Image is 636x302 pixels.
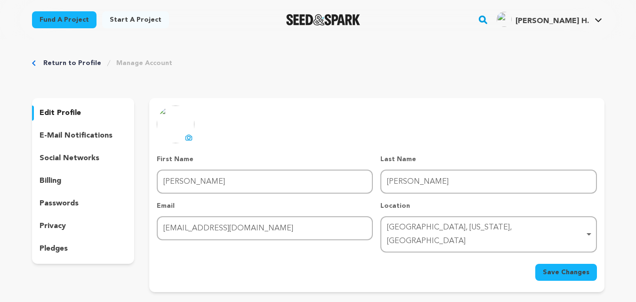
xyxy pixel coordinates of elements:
[387,221,584,248] div: [GEOGRAPHIC_DATA], [US_STATE], [GEOGRAPHIC_DATA]
[43,58,101,68] a: Return to Profile
[32,151,135,166] button: social networks
[497,12,589,27] div: Dr. Amie Shimmel H.'s Profile
[157,170,373,194] input: First Name
[32,106,135,121] button: edit profile
[102,11,169,28] a: Start a project
[543,268,589,277] span: Save Changes
[40,243,68,254] p: pledges
[40,130,113,141] p: e-mail notifications
[40,175,61,187] p: billing
[32,241,135,256] button: pledges
[515,17,589,25] span: [PERSON_NAME] H.
[40,198,79,209] p: passwords
[157,201,373,211] p: Email
[40,220,66,232] p: privacy
[380,170,596,194] input: Last Name
[32,128,135,143] button: e-mail notifications
[286,14,360,25] img: Seed&Spark Logo Dark Mode
[32,173,135,188] button: billing
[32,11,97,28] a: Fund a project
[497,12,512,27] img: ACg8ocJ09kUtP7jdND2l7bOBqBnbwfT3KydzxyKW_hO8D1432UMhLQ=s96-c
[157,216,373,240] input: Email
[32,196,135,211] button: passwords
[380,155,596,164] p: Last Name
[495,10,604,30] span: Dr. Amie Shimmel H.'s Profile
[286,14,360,25] a: Seed&Spark Homepage
[40,153,99,164] p: social networks
[40,107,81,119] p: edit profile
[535,264,597,281] button: Save Changes
[32,219,135,234] button: privacy
[380,201,596,211] p: Location
[116,58,172,68] a: Manage Account
[495,10,604,27] a: Dr. Amie Shimmel H.'s Profile
[32,58,604,68] div: Breadcrumb
[157,155,373,164] p: First Name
